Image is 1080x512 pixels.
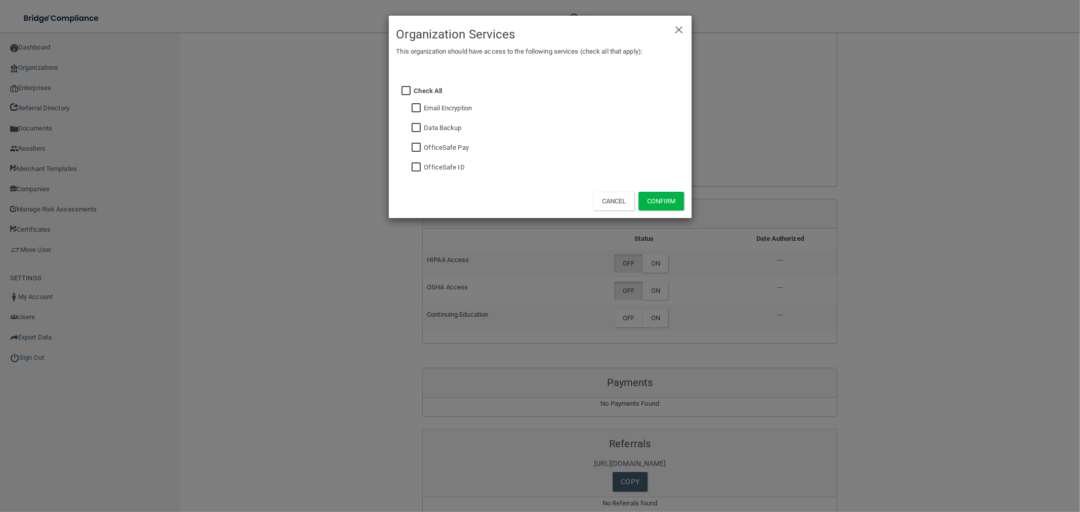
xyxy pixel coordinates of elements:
strong: Check All [414,87,443,95]
label: OfficeSafe Pay [424,142,469,154]
iframe: Drift Widget Chat Controller [906,441,1068,481]
label: OfficeSafe ID [424,161,465,174]
label: Data Backup [424,122,462,134]
h4: Organization Services [396,23,684,46]
label: Email Encryption [424,102,472,114]
p: This organization should have access to the following services (check all that apply): [396,46,684,58]
button: Cancel [593,192,634,210]
span: × [674,18,684,38]
button: Confirm [638,192,684,210]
